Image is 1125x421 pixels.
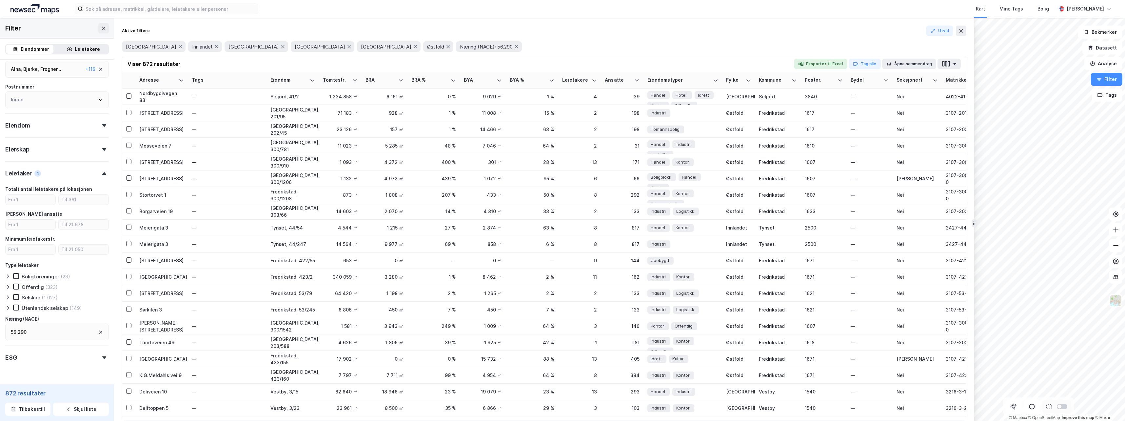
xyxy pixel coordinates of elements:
span: Kontor [676,224,689,231]
div: Nei [897,241,938,248]
span: Tomannsbolig [651,201,680,208]
div: 1610 [805,142,843,149]
span: [GEOGRAPHIC_DATA] [361,44,411,50]
div: Innlandet [726,241,751,248]
input: Søk på adresse, matrikkel, gårdeiere, leietakere eller personer [83,4,258,14]
span: Kontor [676,159,689,166]
div: 1607 [805,191,843,198]
div: 3840 [805,93,843,100]
div: Nei [897,159,938,166]
div: 6 % [510,241,554,248]
div: 15 % [510,110,554,116]
input: Til 381 [59,195,109,205]
div: — [192,141,263,151]
div: [STREET_ADDRESS] [139,290,184,297]
div: Seksjonert [897,77,930,83]
span: Industri [651,241,666,248]
div: Bydel [851,77,881,83]
div: 1 198 ㎡ [365,290,404,297]
div: 0 ㎡ [365,257,404,264]
div: 133 [605,208,640,215]
span: Offentlig [675,102,693,109]
div: (23) [61,273,70,280]
a: Mapbox [1009,415,1027,420]
div: — [851,208,889,215]
div: 3 280 ㎡ [365,273,404,280]
div: BRA [365,77,396,83]
div: 8 [562,241,597,248]
div: Filter [5,23,21,33]
div: 198 [605,126,640,133]
div: — [192,272,263,282]
div: Østfold [726,126,751,133]
div: 1607 [805,159,843,166]
div: 2 070 ㎡ [365,208,404,215]
span: Østfold [427,44,444,50]
div: Østfold [726,159,751,166]
button: Bokmerker [1078,26,1122,39]
div: [GEOGRAPHIC_DATA], 202/45 [270,123,315,136]
div: 144 [605,257,640,264]
div: Østfold [726,257,751,264]
div: Østfold [726,208,751,215]
button: Åpne sammendrag [882,59,937,69]
div: 11 008 ㎡ [464,110,502,116]
span: Industri [651,110,666,116]
img: Z [1110,294,1122,307]
div: [GEOGRAPHIC_DATA], 201/95 [270,106,315,120]
div: 2 % [411,290,456,297]
div: Ansatte [605,77,632,83]
div: Fylke [726,77,743,83]
span: Tomannsbolig [651,126,680,133]
div: Eiendommer [21,45,49,53]
div: Østfold [726,142,751,149]
div: Frogner ... [40,65,61,73]
div: 69 % [411,241,456,248]
div: 14 % [411,208,456,215]
div: 4 544 ㎡ [323,224,358,231]
div: Tynset [759,224,797,231]
div: — [851,126,889,133]
div: [STREET_ADDRESS] [139,110,184,116]
div: 7 046 ㎡ [464,142,502,149]
div: 340 059 ㎡ [323,273,358,280]
div: — [510,257,554,264]
div: Nei [897,126,938,133]
div: 162 [605,273,640,280]
div: 1 % [510,93,554,100]
div: 1671 [805,273,843,280]
span: Idrett [698,92,709,99]
button: Analyse [1084,57,1122,70]
span: Kontor [676,190,689,197]
div: 1 % [411,273,456,280]
div: 11 023 ㎡ [323,142,358,149]
div: 1 215 ㎡ [365,224,404,231]
div: [GEOGRAPHIC_DATA], 300/781 [270,139,315,153]
div: 1607 [805,175,843,182]
input: Fra 1 [6,220,55,230]
div: 31 [605,142,640,149]
div: 14 466 ㎡ [464,126,502,133]
div: 3107-300-910-0-0 [946,159,990,166]
div: — [192,173,263,184]
div: (323) [45,284,58,290]
div: — [851,257,889,264]
div: 439 % [411,175,456,182]
div: Nei [897,142,938,149]
div: Adresse [139,77,176,83]
input: Fra 1 [6,195,55,205]
div: 3107-201-95-0-0 [946,110,990,116]
button: Datasett [1082,41,1122,54]
button: Tag alle [849,59,881,69]
a: OpenStreetMap [1028,415,1060,420]
div: — [192,108,263,118]
div: 2 % [510,273,554,280]
div: Aktive filtere [122,28,150,33]
div: 6 [562,175,597,182]
div: Fredrikstad [759,273,797,280]
div: Ingen [11,96,23,104]
div: — [192,255,263,266]
div: [GEOGRAPHIC_DATA], 303/66 [270,205,315,218]
div: 292 [605,191,640,198]
div: Mine Tags [999,5,1023,13]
